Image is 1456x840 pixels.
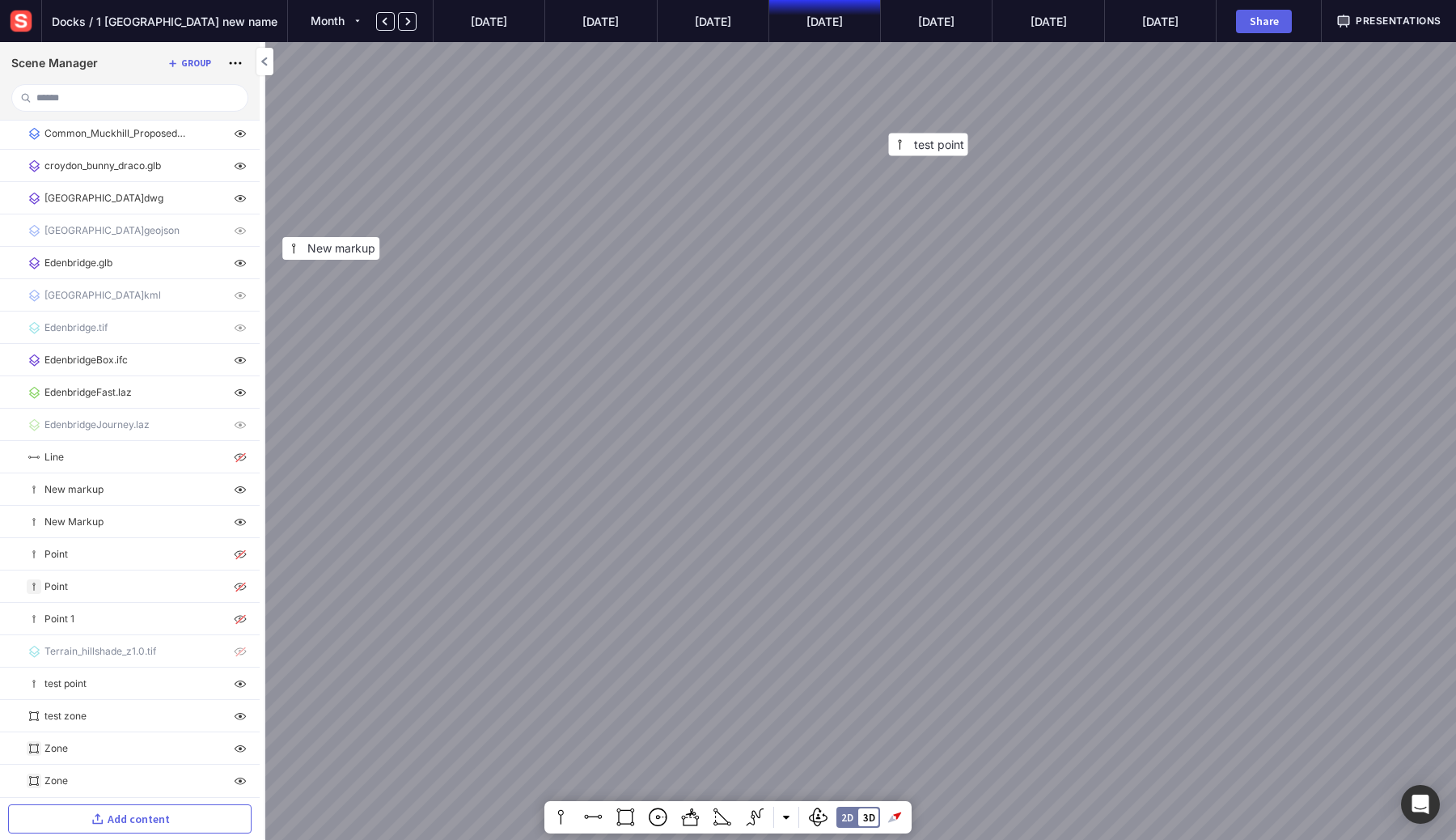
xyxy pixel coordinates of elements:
[311,14,345,28] span: Month
[44,612,74,626] p: Point 1
[231,545,250,564] img: visibility-off.svg
[231,512,250,532] img: visibility-on.svg
[44,418,150,432] p: EdenbridgeJourney.laz
[8,804,252,834] button: Add content
[1356,14,1441,28] span: Presentations
[44,515,104,529] p: New Markup
[231,642,250,661] img: visibility-off.svg
[44,741,68,756] p: Zone
[44,385,132,400] p: EdenbridgeFast.laz
[231,383,250,402] img: visibility-on.svg
[44,126,185,141] p: Common_Muckhill_Proposed_Tied_Arch_Bridge.dxf
[1236,10,1292,33] button: Share
[231,706,250,726] img: visibility-on.svg
[163,53,214,73] button: Group
[231,124,250,143] img: visibility-on.svg
[231,771,250,791] img: visibility-on.svg
[231,415,250,435] img: visibility-on.svg
[1401,785,1440,824] div: Open Intercom Messenger
[44,256,112,270] p: Edenbridge.glb
[44,677,87,691] p: test point
[44,450,64,465] p: Line
[44,320,108,335] p: Edenbridge.tif
[44,191,163,206] p: [GEOGRAPHIC_DATA]dwg
[44,223,180,238] p: [GEOGRAPHIC_DATA]geojson
[231,739,250,758] img: visibility-on.svg
[231,448,250,467] img: visibility-off.svg
[1243,15,1285,27] div: Share
[44,159,161,173] p: croydon_bunny_draco.glb
[44,288,161,303] p: [GEOGRAPHIC_DATA]kml
[44,482,104,497] p: New markup
[231,350,250,370] img: visibility-on.svg
[44,644,156,659] p: Terrain_hillshade_z1.0.tif
[6,6,36,36] img: sensat
[52,13,277,30] span: Docks / 1 [GEOGRAPHIC_DATA] new name
[231,286,250,305] img: visibility-on.svg
[11,57,98,70] h1: Scene Manager
[231,318,250,337] img: visibility-on.svg
[231,674,250,694] img: visibility-on.svg
[1336,14,1351,28] img: presentation.svg
[231,480,250,499] img: visibility-on.svg
[108,813,170,825] div: Add content
[231,156,250,176] img: visibility-on.svg
[863,812,875,823] div: 3D
[44,709,87,723] p: test zone
[231,577,250,596] img: visibility-off.svg
[44,774,68,788] p: Zone
[914,138,964,151] span: test point
[44,547,68,562] p: Point
[307,241,375,255] span: New markup
[44,353,128,367] p: EdenbridgeBox.ifc
[181,59,211,68] div: Group
[231,609,250,629] img: visibility-off.svg
[841,812,853,823] div: 2D
[231,221,250,240] img: visibility-on.svg
[231,189,250,208] img: visibility-on.svg
[44,579,68,594] p: Point
[231,253,250,273] img: visibility-on.svg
